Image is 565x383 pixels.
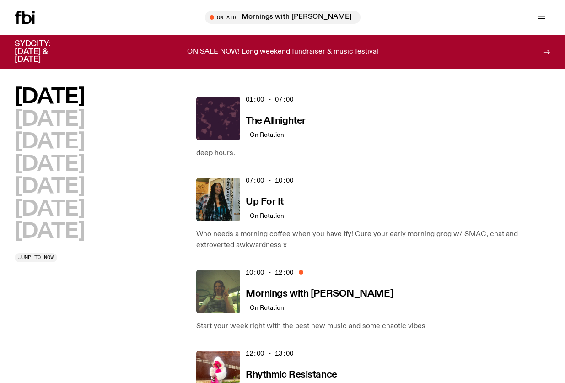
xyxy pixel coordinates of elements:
[187,48,378,56] p: ON SALE NOW! Long weekend fundraiser & music festival
[196,270,240,313] img: Jim Kretschmer in a really cute outfit with cute braids, standing on a train holding up a peace s...
[196,178,240,221] img: Ify - a Brown Skin girl with black braided twists, looking up to the side with her tongue stickin...
[246,195,284,207] a: Up For It
[246,268,293,277] span: 10:00 - 12:00
[15,40,73,64] h3: SYDCITY: [DATE] & [DATE]
[15,87,85,108] button: [DATE]
[15,109,85,130] button: [DATE]
[246,349,293,358] span: 12:00 - 13:00
[15,221,85,242] button: [DATE]
[246,197,284,207] h3: Up For It
[246,129,288,140] a: On Rotation
[246,370,337,380] h3: Rhythmic Resistance
[196,321,550,332] p: Start your week right with the best new music and some chaotic vibes
[15,253,57,262] button: Jump to now
[246,368,337,380] a: Rhythmic Resistance
[15,154,85,175] button: [DATE]
[246,210,288,221] a: On Rotation
[250,212,284,219] span: On Rotation
[196,229,550,251] p: Who needs a morning coffee when you have Ify! Cure your early morning grog w/ SMAC, chat and extr...
[246,176,293,185] span: 07:00 - 10:00
[246,287,393,299] a: Mornings with [PERSON_NAME]
[246,114,306,126] a: The Allnighter
[250,131,284,138] span: On Rotation
[246,116,306,126] h3: The Allnighter
[196,148,550,159] p: deep hours.
[18,255,54,260] span: Jump to now
[246,95,293,104] span: 01:00 - 07:00
[205,11,361,24] button: On AirMornings with [PERSON_NAME] / booked and busy
[15,177,85,197] button: [DATE]
[15,199,85,220] button: [DATE]
[250,304,284,311] span: On Rotation
[15,132,85,152] button: [DATE]
[246,302,288,313] a: On Rotation
[246,289,393,299] h3: Mornings with [PERSON_NAME]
